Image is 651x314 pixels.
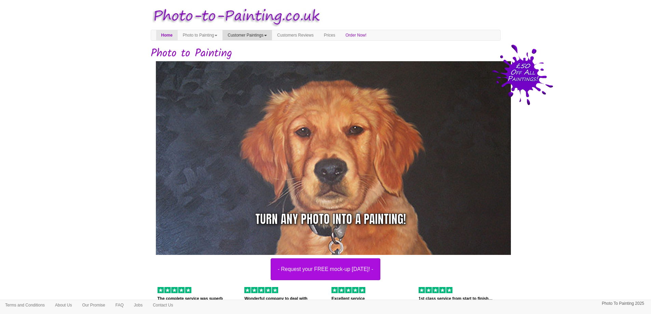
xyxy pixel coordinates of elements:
a: Home [156,30,178,40]
img: dog.jpg [156,61,516,261]
a: Customer Paintings [222,30,272,40]
a: Contact Us [148,300,178,310]
a: FAQ [110,300,129,310]
p: Excellent service [331,295,408,302]
a: Customers Reviews [272,30,319,40]
img: 5 of out 5 stars [331,287,365,293]
button: - Request your FREE mock-up [DATE]! - [271,258,381,280]
img: Photo to Painting [147,3,322,30]
a: Our Promise [77,300,110,310]
a: Jobs [129,300,148,310]
p: Wonderful company to deal with [244,295,321,302]
div: Turn any photo into a painting! [255,210,406,228]
a: Photo to Painting [178,30,222,40]
img: 5 of out 5 stars [419,287,452,293]
a: Prices [319,30,340,40]
img: 5 of out 5 stars [244,287,278,293]
p: The complete service was superb from… [158,295,234,310]
a: About Us [50,300,77,310]
a: Order Now! [340,30,371,40]
img: 5 of out 5 stars [158,287,191,293]
p: Photo To Painting 2025 [602,300,644,307]
h1: Photo to Painting [151,47,501,59]
img: 50 pound price drop [492,44,553,105]
p: 1st class service from start to finish… [419,295,496,302]
a: - Request your FREE mock-up [DATE]! - [146,61,506,280]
